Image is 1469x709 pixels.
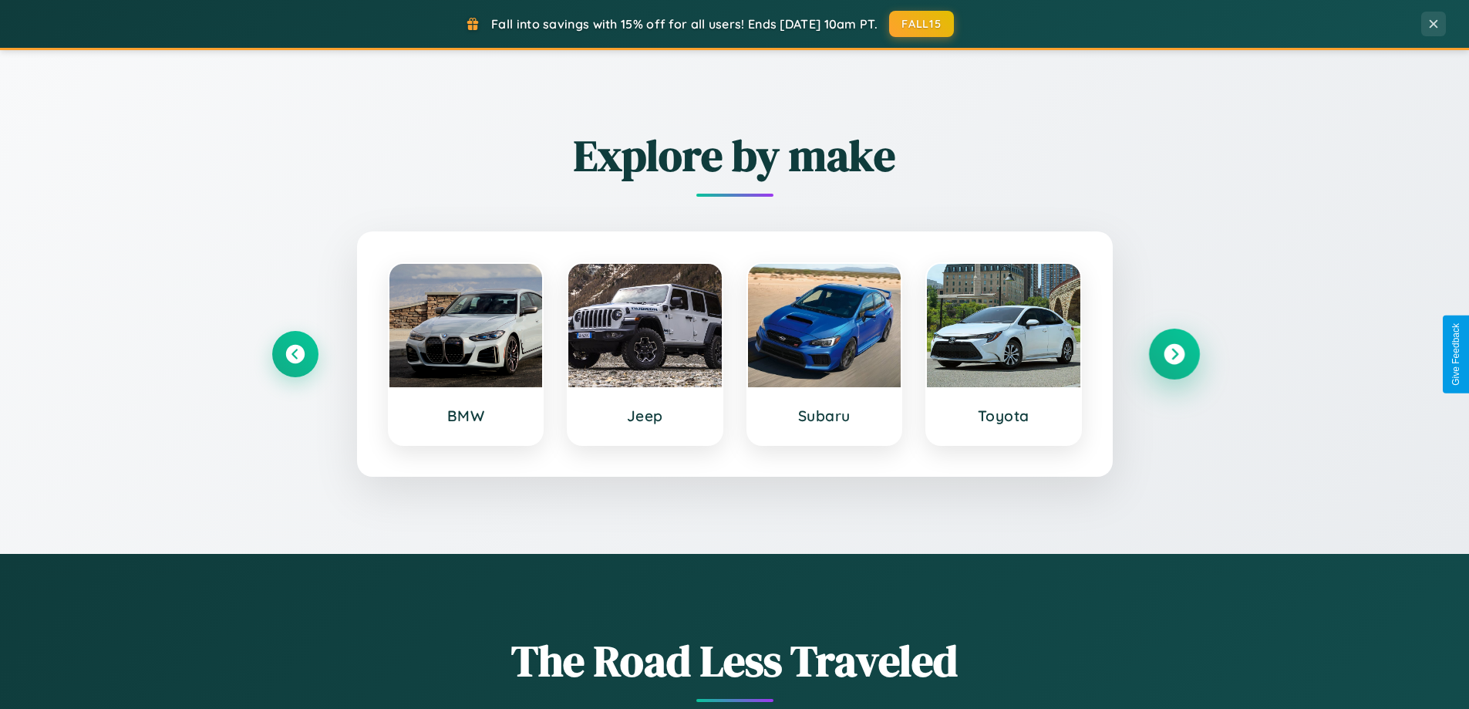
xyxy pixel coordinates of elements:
[272,126,1198,185] h2: Explore by make
[942,407,1065,425] h3: Toyota
[1450,323,1461,386] div: Give Feedback
[889,11,954,37] button: FALL15
[272,631,1198,690] h1: The Road Less Traveled
[763,407,886,425] h3: Subaru
[405,407,527,425] h3: BMW
[584,407,706,425] h3: Jeep
[491,16,878,32] span: Fall into savings with 15% off for all users! Ends [DATE] 10am PT.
